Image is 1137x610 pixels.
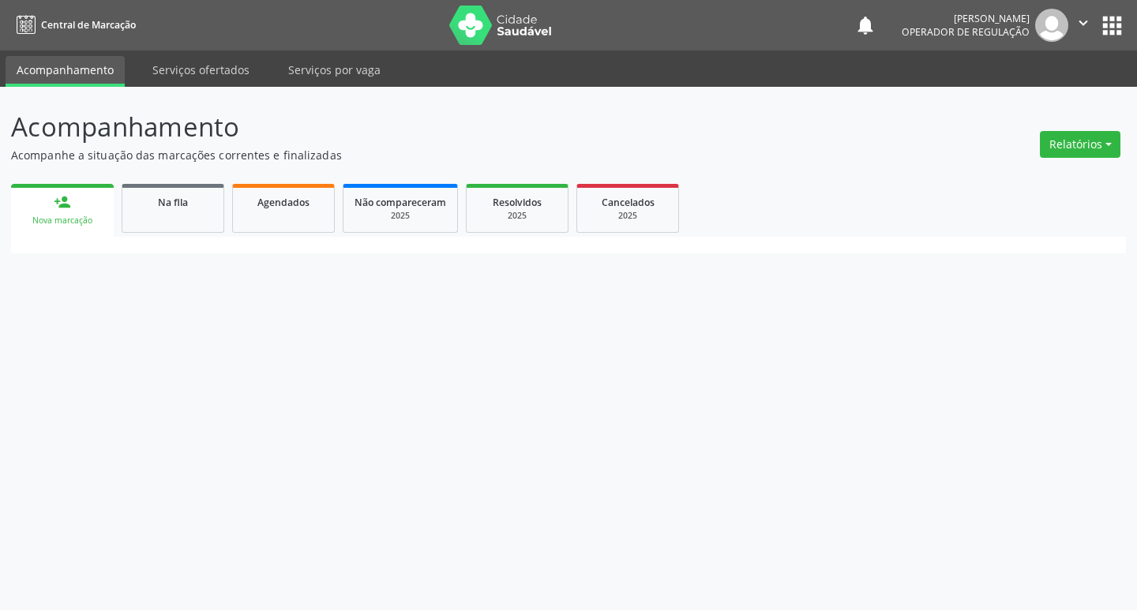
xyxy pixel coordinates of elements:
[588,210,667,222] div: 2025
[11,147,791,163] p: Acompanhe a situação das marcações correntes e finalizadas
[11,12,136,38] a: Central de Marcação
[158,196,188,209] span: Na fila
[602,196,655,209] span: Cancelados
[22,215,103,226] div: Nova marcação
[257,196,310,209] span: Agendados
[6,56,125,87] a: Acompanhamento
[902,12,1030,25] div: [PERSON_NAME]
[11,107,791,147] p: Acompanhamento
[355,210,446,222] div: 2025
[493,196,542,209] span: Resolvidos
[1075,14,1092,32] i: 
[141,56,261,84] a: Serviços ofertados
[902,25,1030,39] span: Operador de regulação
[1068,9,1098,42] button: 
[54,193,71,211] div: person_add
[854,14,876,36] button: notifications
[41,18,136,32] span: Central de Marcação
[277,56,392,84] a: Serviços por vaga
[1035,9,1068,42] img: img
[478,210,557,222] div: 2025
[355,196,446,209] span: Não compareceram
[1040,131,1120,158] button: Relatórios
[1098,12,1126,39] button: apps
